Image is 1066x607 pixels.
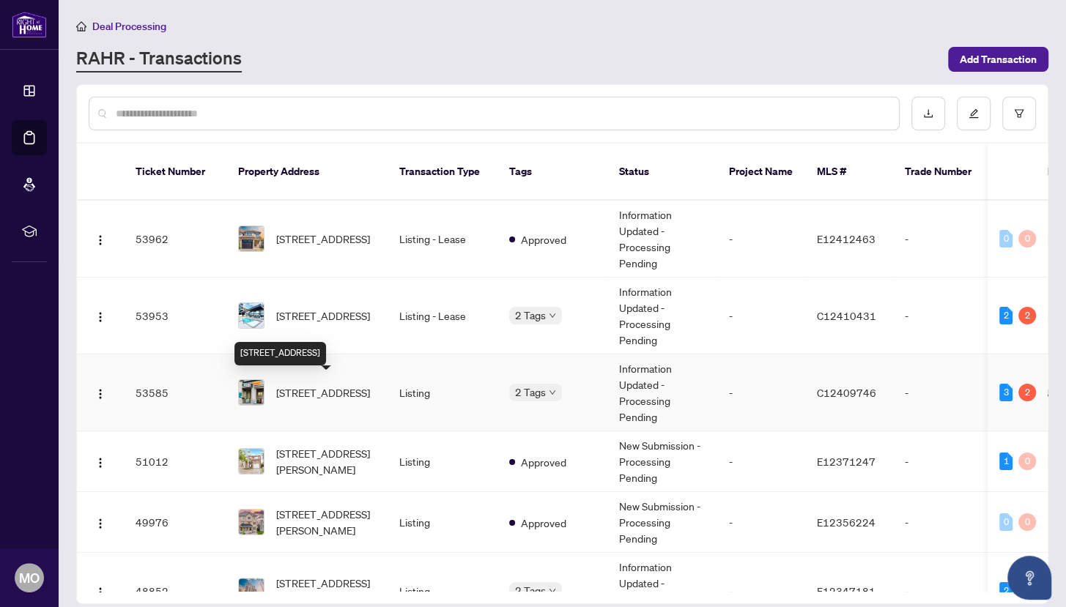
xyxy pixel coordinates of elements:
[515,384,546,401] span: 2 Tags
[124,492,226,553] td: 49976
[388,278,497,354] td: Listing - Lease
[239,303,264,328] img: thumbnail-img
[717,201,805,278] td: -
[969,108,979,119] span: edit
[923,108,933,119] span: download
[717,354,805,431] td: -
[95,457,106,469] img: Logo
[607,354,717,431] td: Information Updated - Processing Pending
[95,518,106,529] img: Logo
[95,388,106,400] img: Logo
[124,278,226,354] td: 53953
[89,227,112,250] button: Logo
[999,582,1013,600] div: 2
[549,587,556,595] span: down
[1002,97,1036,130] button: filter
[515,582,546,599] span: 2 Tags
[911,97,945,130] button: download
[234,342,326,365] div: [STREET_ADDRESS]
[717,278,805,354] td: -
[92,20,166,33] span: Deal Processing
[817,309,876,322] span: C12410431
[388,201,497,278] td: Listing - Lease
[999,384,1013,401] div: 3
[999,230,1013,247] div: 0
[607,144,717,201] th: Status
[276,308,370,324] span: [STREET_ADDRESS]
[388,431,497,492] td: Listing
[607,201,717,278] td: Information Updated - Processing Pending
[276,445,376,477] span: [STREET_ADDRESS][PERSON_NAME]
[607,431,717,492] td: New Submission - Processing Pending
[276,506,376,538] span: [STREET_ADDRESS][PERSON_NAME]
[948,47,1048,72] button: Add Transaction
[89,304,112,327] button: Logo
[95,311,106,323] img: Logo
[521,454,566,470] span: Approved
[893,201,996,278] td: -
[999,307,1013,324] div: 2
[717,144,805,201] th: Project Name
[226,144,388,201] th: Property Address
[89,579,112,603] button: Logo
[239,449,264,474] img: thumbnail-img
[19,567,40,588] span: MO
[817,232,876,245] span: E12412463
[1018,307,1036,324] div: 2
[817,455,876,468] span: E12371247
[1007,556,1051,600] button: Open asap
[893,492,996,553] td: -
[521,515,566,531] span: Approved
[515,307,546,324] span: 2 Tags
[89,381,112,404] button: Logo
[607,492,717,553] td: New Submission - Processing Pending
[717,431,805,492] td: -
[1014,108,1024,119] span: filter
[717,492,805,553] td: -
[124,144,226,201] th: Ticket Number
[239,578,264,603] img: thumbnail-img
[124,201,226,278] td: 53962
[960,48,1037,71] span: Add Transaction
[76,21,86,31] span: home
[497,144,607,201] th: Tags
[124,431,226,492] td: 51012
[893,278,996,354] td: -
[817,515,876,529] span: E12356224
[276,575,376,607] span: [STREET_ADDRESS][PERSON_NAME]
[805,144,893,201] th: MLS #
[999,513,1013,531] div: 0
[1018,453,1036,470] div: 0
[239,380,264,405] img: thumbnail-img
[1018,384,1036,401] div: 2
[95,586,106,598] img: Logo
[388,492,497,553] td: Listing
[276,231,370,247] span: [STREET_ADDRESS]
[893,144,996,201] th: Trade Number
[89,510,112,534] button: Logo
[124,354,226,431] td: 53585
[388,354,497,431] td: Listing
[1018,513,1036,531] div: 0
[957,97,991,130] button: edit
[89,450,112,473] button: Logo
[549,312,556,319] span: down
[999,453,1013,470] div: 1
[893,431,996,492] td: -
[817,386,876,399] span: C12409746
[276,384,370,401] span: [STREET_ADDRESS]
[239,226,264,251] img: thumbnail-img
[549,389,556,396] span: down
[817,584,876,597] span: E12347181
[521,231,566,247] span: Approved
[12,11,47,38] img: logo
[95,234,106,246] img: Logo
[607,278,717,354] td: Information Updated - Processing Pending
[893,354,996,431] td: -
[76,46,242,72] a: RAHR - Transactions
[388,144,497,201] th: Transaction Type
[239,510,264,535] img: thumbnail-img
[1018,230,1036,247] div: 0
